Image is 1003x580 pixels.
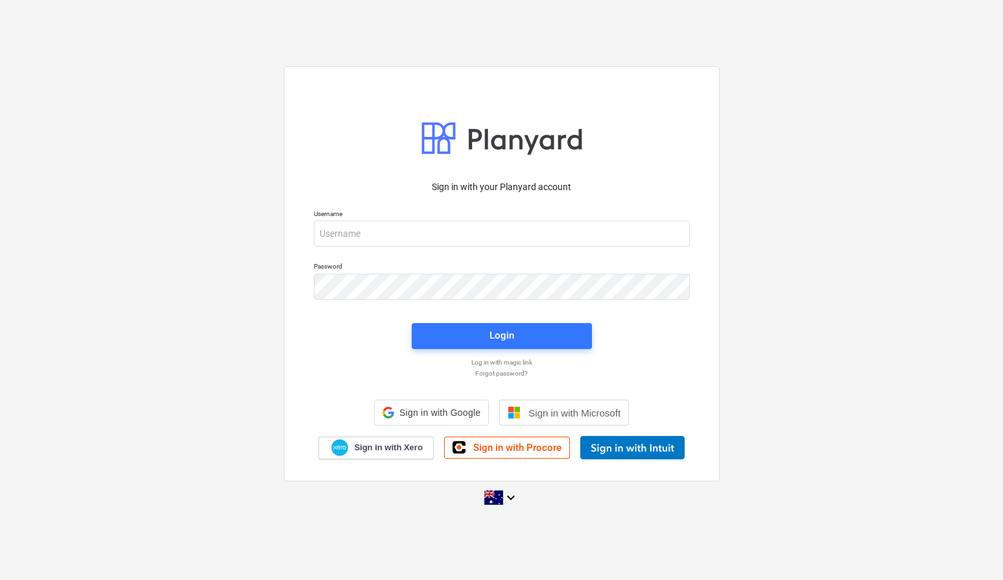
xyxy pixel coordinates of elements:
input: Username [314,221,690,247]
p: Password [314,262,690,273]
a: Forgot password? [307,369,696,378]
span: Sign in with Google [399,407,480,418]
div: Login [490,327,514,344]
a: Sign in with Procore [444,437,570,459]
div: Sign in with Google [374,400,489,426]
p: Sign in with your Planyard account [314,180,690,194]
span: Sign in with Microsoft [528,407,620,418]
a: Sign in with Xero [318,437,434,459]
span: Sign in with Xero [354,442,422,453]
img: Xero logo [331,439,348,457]
span: Sign in with Procore [473,442,561,453]
button: Login [412,323,592,349]
i: keyboard_arrow_down [503,490,519,505]
img: Microsoft logo [508,406,521,419]
p: Username [314,210,690,221]
a: Log in with magic link [307,358,696,367]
